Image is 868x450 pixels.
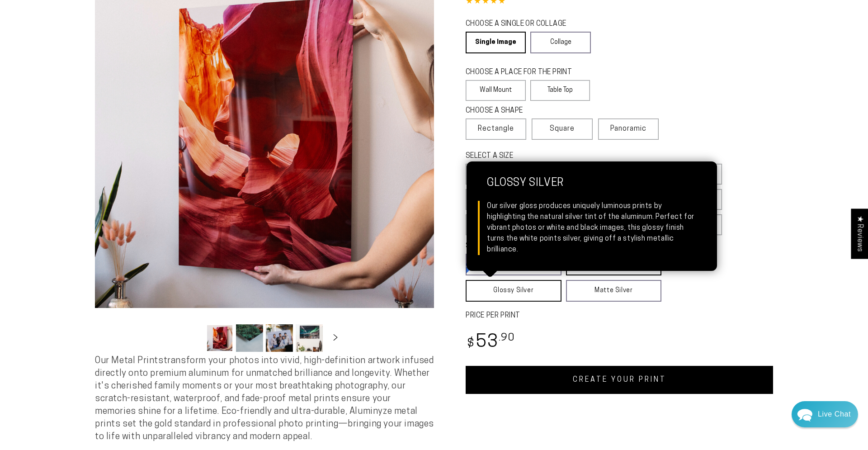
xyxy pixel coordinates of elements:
[478,123,514,134] span: Rectangle
[466,67,582,78] legend: CHOOSE A PLACE FOR THE PRINT
[296,324,323,352] button: Load image 4 in gallery view
[466,164,514,185] label: 5x7
[792,401,858,427] div: Chat widget toggle
[466,334,515,351] bdi: 53
[487,201,697,255] div: Our silver gloss produces uniquely luminous prints by highlighting the natural silver tint of the...
[530,32,590,53] a: Collage
[95,356,434,441] span: Our Metal Prints transform your photos into vivid, high-definition artwork infused directly onto ...
[466,254,561,275] a: Glossy White
[466,80,526,101] label: Wall Mount
[466,214,514,235] label: 20x40
[550,123,575,134] span: Square
[466,151,646,161] legend: SELECT A SIZE
[466,366,773,394] a: CREATE YOUR PRINT
[530,80,590,101] label: Table Top
[206,324,233,352] button: Load image 1 in gallery view
[818,401,851,427] div: Contact Us Directly
[466,311,773,321] label: PRICE PER PRINT
[266,324,293,352] button: Load image 3 in gallery view
[325,328,345,348] button: Slide right
[487,177,697,201] strong: Glossy Silver
[610,125,646,133] span: Panoramic
[236,324,263,352] button: Load image 2 in gallery view
[466,241,640,251] legend: SELECT A FINISH
[466,106,583,116] legend: CHOOSE A SHAPE
[851,208,868,259] div: Click to open Judge.me floating reviews tab
[499,333,515,343] sup: .90
[566,280,662,302] a: Matte Silver
[184,328,203,348] button: Slide left
[466,32,526,53] a: Single Image
[466,280,561,302] a: Glossy Silver
[467,338,475,350] span: $
[466,189,514,210] label: 10x20
[466,19,582,29] legend: CHOOSE A SINGLE OR COLLAGE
